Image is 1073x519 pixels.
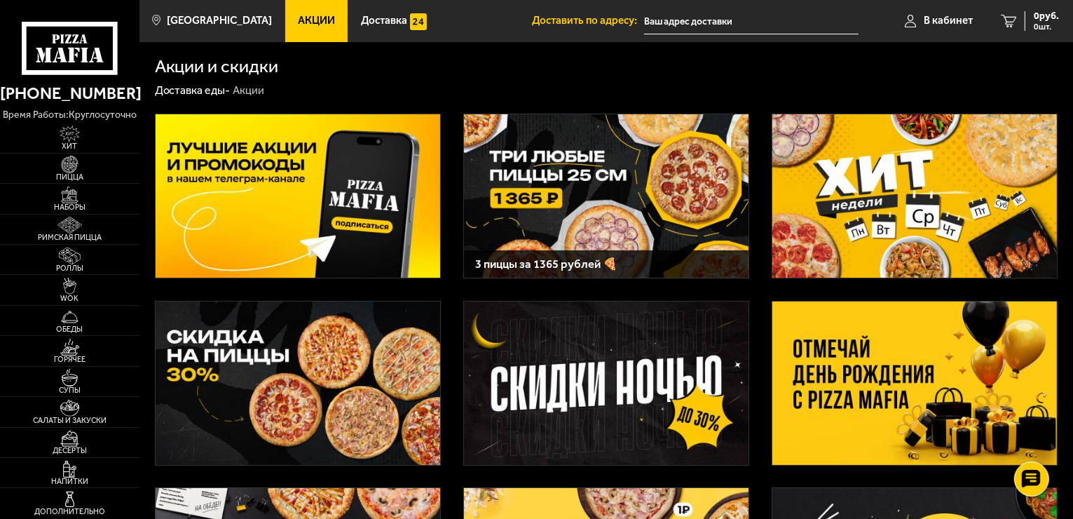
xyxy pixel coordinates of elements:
span: Искровский проспект, 15к1 [644,8,859,34]
img: 15daf4d41897b9f0e9f617042186c801.svg [410,13,427,30]
span: Доставить по адресу: [532,15,644,26]
span: Доставка [361,15,407,26]
h3: 3 пиццы за 1365 рублей 🍕 [475,258,737,270]
a: 3 пиццы за 1365 рублей 🍕 [463,114,749,278]
span: В кабинет [924,15,973,26]
span: 0 шт. [1034,22,1059,31]
span: Акции [298,15,335,26]
span: 0 руб. [1034,11,1059,21]
h1: Акции и скидки [155,58,279,76]
input: Ваш адрес доставки [644,8,859,34]
div: Акции [233,83,264,98]
a: Доставка еды- [155,83,231,97]
span: [GEOGRAPHIC_DATA] [167,15,272,26]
